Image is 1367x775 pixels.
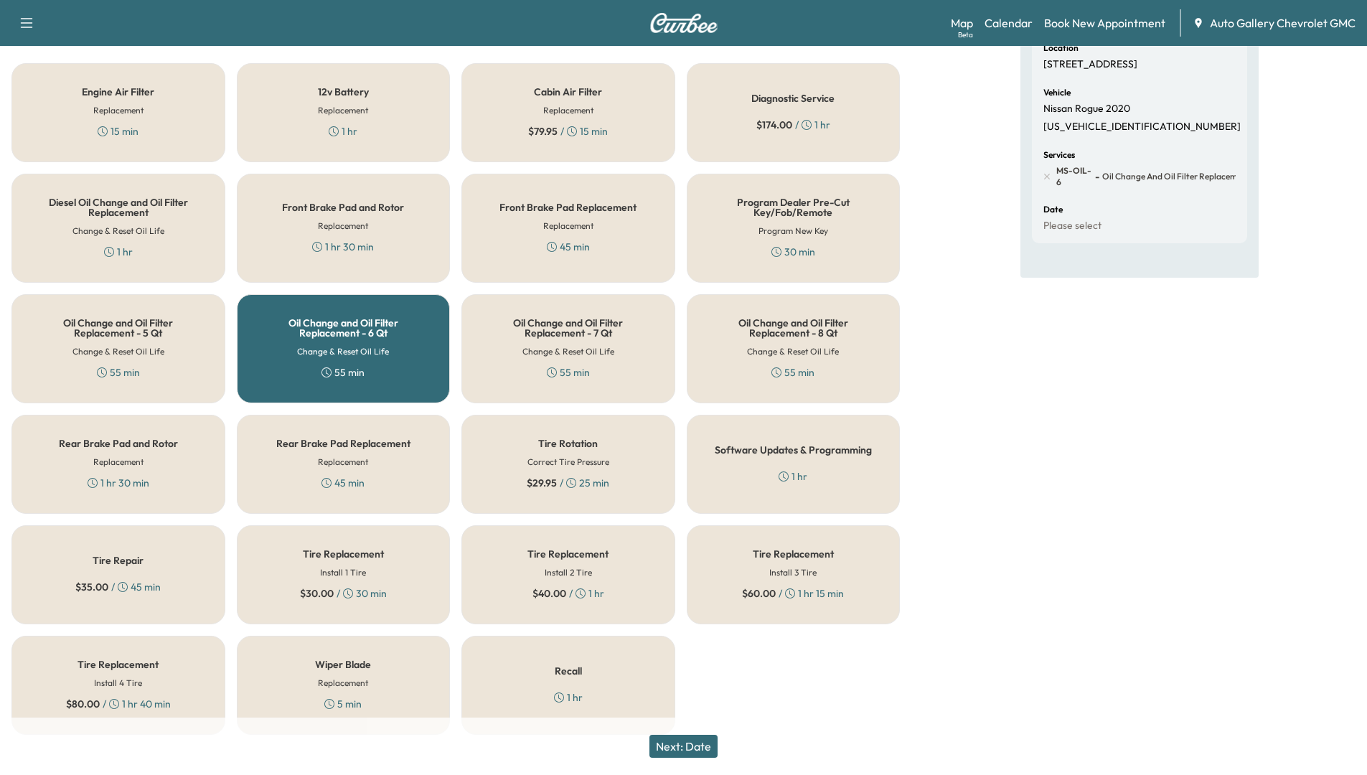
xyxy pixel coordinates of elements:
[321,476,365,490] div: 45 min
[329,124,357,138] div: 1 hr
[300,586,387,601] div: / 30 min
[715,445,872,455] h5: Software Updates & Programming
[59,438,178,448] h5: Rear Brake Pad and Rotor
[97,365,140,380] div: 55 min
[93,456,144,469] h6: Replacement
[66,697,100,711] span: $ 80.00
[1210,14,1356,32] span: Auto Gallery Chevrolet GMC
[72,345,164,358] h6: Change & Reset Oil Life
[649,13,718,33] img: Curbee Logo
[532,586,604,601] div: / 1 hr
[77,659,159,670] h5: Tire Replacement
[554,690,583,705] div: 1 hr
[315,659,371,670] h5: Wiper Blade
[93,104,144,117] h6: Replacement
[779,469,807,484] div: 1 hr
[75,580,161,594] div: / 45 min
[318,87,369,97] h5: 12v Battery
[527,476,557,490] span: $ 29.95
[104,245,133,259] div: 1 hr
[756,118,792,132] span: $ 174.00
[276,438,410,448] h5: Rear Brake Pad Replacement
[758,225,828,238] h6: Program New Key
[72,225,164,238] h6: Change & Reset Oil Life
[710,197,877,217] h5: Program Dealer Pre-Cut Key/Fob/Remote
[742,586,776,601] span: $ 60.00
[1043,205,1063,214] h6: Date
[94,677,142,690] h6: Install 4 Tire
[753,549,834,559] h5: Tire Replacement
[318,104,368,117] h6: Replacement
[985,14,1033,32] a: Calendar
[320,566,366,579] h6: Install 1 Tire
[297,345,389,358] h6: Change & Reset Oil Life
[1043,44,1079,52] h6: Location
[710,318,877,338] h5: Oil Change and Oil Filter Replacement - 8 Qt
[312,240,374,254] div: 1 hr 30 min
[747,345,839,358] h6: Change & Reset Oil Life
[1043,58,1137,71] p: [STREET_ADDRESS]
[499,202,636,212] h5: Front Brake Pad Replacement
[528,124,558,138] span: $ 79.95
[303,549,384,559] h5: Tire Replacement
[88,476,149,490] div: 1 hr 30 min
[543,104,593,117] h6: Replacement
[1099,171,1257,182] span: Oil Change and Oil Filter Replacement - 6 Qt
[282,202,404,212] h5: Front Brake Pad and Rotor
[318,220,368,232] h6: Replacement
[485,318,652,338] h5: Oil Change and Oil Filter Replacement - 7 Qt
[545,566,592,579] h6: Install 2 Tire
[958,29,973,40] div: Beta
[35,197,202,217] h5: Diesel Oil Change and Oil Filter Replacement
[527,456,609,469] h6: Correct Tire Pressure
[1044,14,1165,32] a: Book New Appointment
[547,365,590,380] div: 55 min
[300,586,334,601] span: $ 30.00
[771,365,814,380] div: 55 min
[742,586,844,601] div: / 1 hr 15 min
[75,580,108,594] span: $ 35.00
[35,318,202,338] h5: Oil Change and Oil Filter Replacement - 5 Qt
[318,456,368,469] h6: Replacement
[649,735,718,758] button: Next: Date
[532,586,566,601] span: $ 40.00
[771,245,815,259] div: 30 min
[547,240,590,254] div: 45 min
[543,220,593,232] h6: Replacement
[751,93,835,103] h5: Diagnostic Service
[1043,121,1241,133] p: [US_VEHICLE_IDENTIFICATION_NUMBER]
[1092,169,1099,184] span: -
[324,697,362,711] div: 5 min
[82,87,154,97] h5: Engine Air Filter
[756,118,830,132] div: / 1 hr
[66,697,171,711] div: / 1 hr 40 min
[769,566,817,579] h6: Install 3 Tire
[538,438,598,448] h5: Tire Rotation
[527,549,609,559] h5: Tire Replacement
[321,365,365,380] div: 55 min
[527,476,609,490] div: / 25 min
[1056,165,1092,188] span: MS-OIL-6
[260,318,427,338] h5: Oil Change and Oil Filter Replacement - 6 Qt
[318,677,368,690] h6: Replacement
[555,666,582,676] h5: Recall
[522,345,614,358] h6: Change & Reset Oil Life
[1043,103,1130,116] p: Nissan Rogue 2020
[98,124,138,138] div: 15 min
[1043,88,1071,97] h6: Vehicle
[534,87,602,97] h5: Cabin Air Filter
[528,124,608,138] div: / 15 min
[951,14,973,32] a: MapBeta
[1043,151,1075,159] h6: Services
[93,555,144,565] h5: Tire Repair
[1043,220,1101,232] p: Please select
